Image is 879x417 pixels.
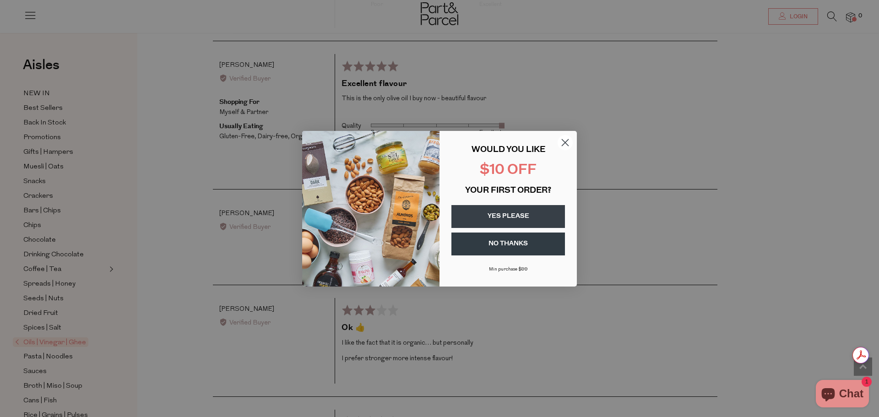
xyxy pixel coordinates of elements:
[302,131,439,287] img: 43fba0fb-7538-40bc-babb-ffb1a4d097bc.jpeg
[480,163,537,178] span: $10 OFF
[465,187,551,195] span: YOUR FIRST ORDER?
[472,146,545,154] span: WOULD YOU LIKE
[489,267,528,272] span: Min purchase $99
[813,380,872,410] inbox-online-store-chat: Shopify online store chat
[557,135,573,151] button: Close dialog
[451,205,565,228] button: YES PLEASE
[451,233,565,255] button: NO THANKS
